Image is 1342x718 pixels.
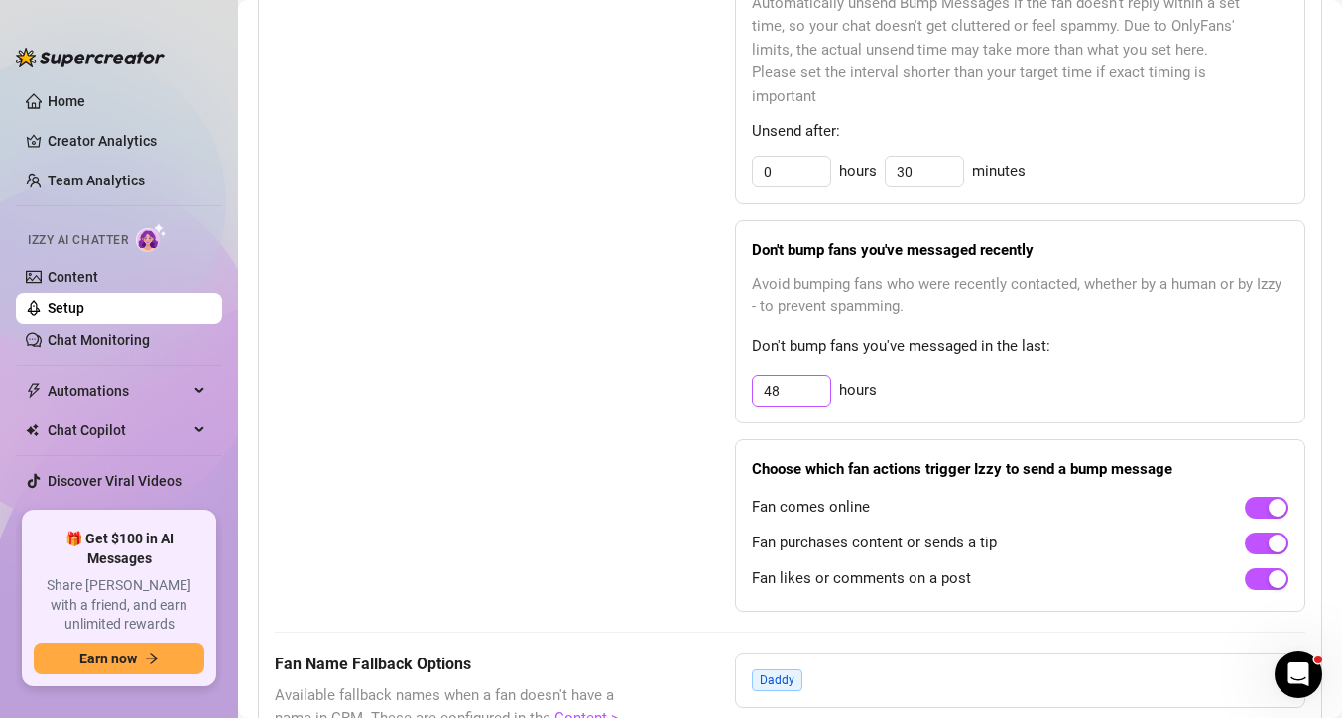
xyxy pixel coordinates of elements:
[34,576,204,635] span: Share [PERSON_NAME] with a friend, and earn unlimited rewards
[1275,651,1322,698] iframe: Intercom live chat
[752,241,1034,259] strong: Don't bump fans you've messaged recently
[26,383,42,399] span: thunderbolt
[275,653,636,676] h5: Fan Name Fallback Options
[48,93,85,109] a: Home
[136,223,167,252] img: AI Chatter
[145,652,159,665] span: arrow-right
[48,415,188,446] span: Chat Copilot
[48,473,182,489] a: Discover Viral Videos
[752,567,971,591] span: Fan likes or comments on a post
[752,335,1288,359] span: Don't bump fans you've messaged in the last:
[752,273,1288,319] span: Avoid bumping fans who were recently contacted, whether by a human or by Izzy - to prevent spamming.
[752,532,997,555] span: Fan purchases content or sends a tip
[752,460,1172,478] strong: Choose which fan actions trigger Izzy to send a bump message
[48,375,188,407] span: Automations
[26,423,39,437] img: Chat Copilot
[972,160,1026,183] span: minutes
[48,125,206,157] a: Creator Analytics
[752,496,870,520] span: Fan comes online
[48,269,98,285] a: Content
[839,160,877,183] span: hours
[16,48,165,67] img: logo-BBDzfeDw.svg
[48,173,145,188] a: Team Analytics
[34,530,204,568] span: 🎁 Get $100 in AI Messages
[752,120,1288,144] span: Unsend after:
[839,379,877,403] span: hours
[34,643,204,674] button: Earn nowarrow-right
[79,651,137,666] span: Earn now
[28,231,128,250] span: Izzy AI Chatter
[48,300,84,316] a: Setup
[752,669,802,691] span: Daddy
[48,332,150,348] a: Chat Monitoring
